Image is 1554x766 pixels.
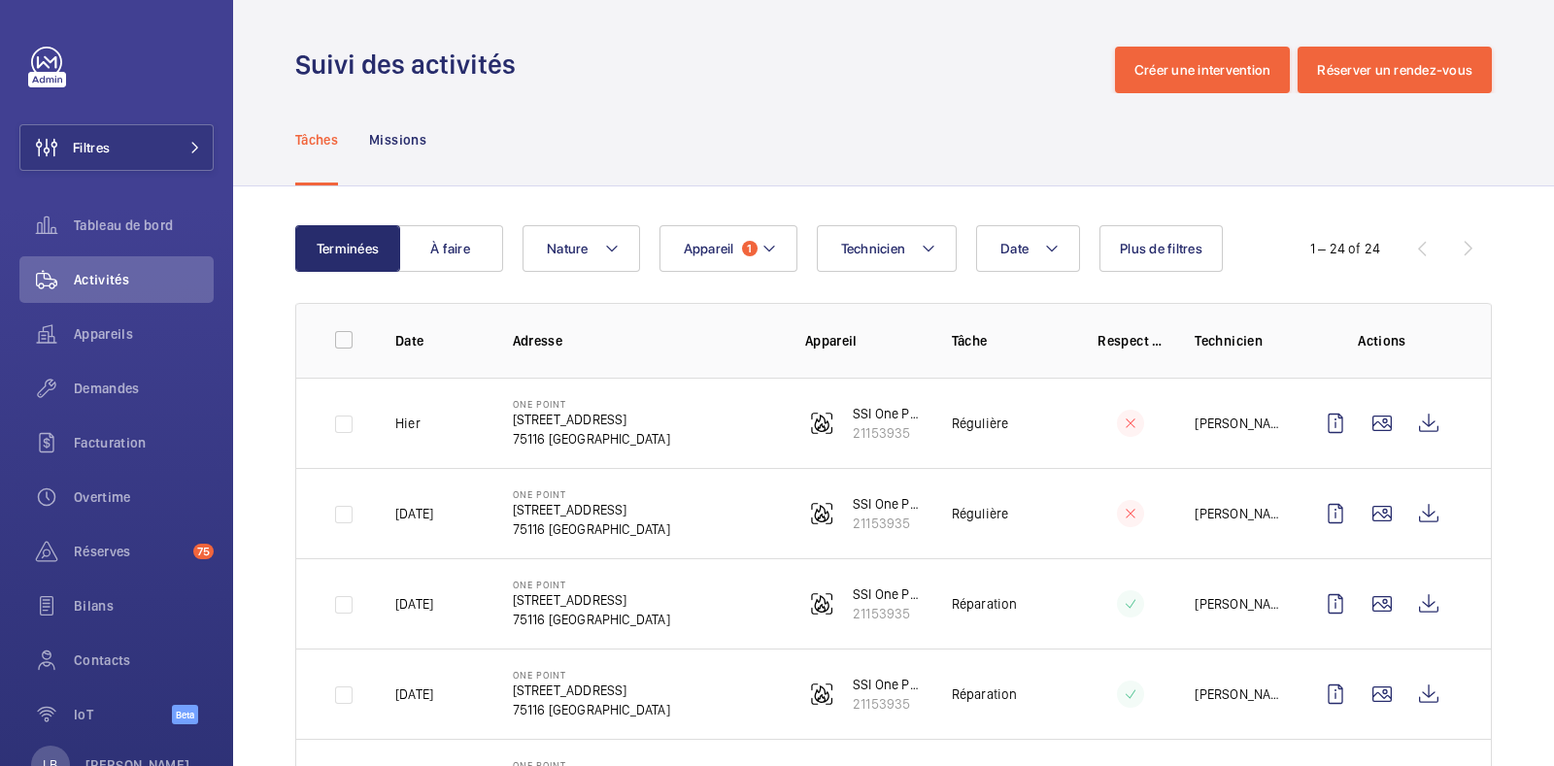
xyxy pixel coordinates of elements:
span: Réserves [74,542,186,561]
p: Actions [1312,331,1452,350]
p: 21153935 [853,604,921,623]
p: Réparation [952,684,1018,704]
p: ONE POINT [513,669,670,681]
button: Date [976,225,1080,272]
p: ONE POINT [513,579,670,590]
p: SSI One Point [853,494,921,514]
p: ONE POINT [513,488,670,500]
p: 75116 [GEOGRAPHIC_DATA] [513,700,670,719]
p: [PERSON_NAME] [1195,594,1281,614]
p: Régulière [952,414,1009,433]
p: [PERSON_NAME] [1195,414,1281,433]
p: ONE POINT [513,398,670,410]
p: 21153935 [853,694,921,714]
p: 75116 [GEOGRAPHIC_DATA] [513,429,670,449]
button: À faire [398,225,503,272]
p: [STREET_ADDRESS] [513,410,670,429]
span: Appareil [684,241,734,256]
button: Plus de filtres [1099,225,1223,272]
h1: Suivi des activités [295,47,527,83]
span: Beta [172,705,198,724]
p: SSI One Point [853,404,921,423]
p: [STREET_ADDRESS] [513,590,670,610]
img: fire_alarm.svg [810,502,833,525]
p: [DATE] [395,684,433,704]
button: Nature [523,225,640,272]
p: 21153935 [853,514,921,533]
span: 1 [742,241,758,256]
button: Réserver un rendez-vous [1298,47,1492,93]
p: Technicien [1195,331,1281,350]
span: IoT [74,705,172,724]
span: Demandes [74,379,214,398]
p: Missions [369,130,426,150]
span: Plus de filtres [1120,241,1202,256]
img: fire_alarm.svg [810,412,833,435]
p: [STREET_ADDRESS] [513,500,670,519]
p: Adresse [513,331,774,350]
p: 75116 [GEOGRAPHIC_DATA] [513,610,670,629]
p: [DATE] [395,504,433,523]
p: Hier [395,414,421,433]
span: Bilans [74,596,214,616]
button: Filtres [19,124,214,171]
img: fire_alarm.svg [810,592,833,616]
div: 1 – 24 of 24 [1310,239,1380,258]
p: 75116 [GEOGRAPHIC_DATA] [513,519,670,539]
p: [STREET_ADDRESS] [513,681,670,700]
button: Technicien [817,225,958,272]
span: Tableau de bord [74,216,214,235]
button: Créer une intervention [1115,47,1291,93]
p: Date [395,331,482,350]
p: Régulière [952,504,1009,523]
span: Facturation [74,433,214,452]
span: Contacts [74,650,214,670]
p: Réparation [952,594,1018,614]
img: fire_alarm.svg [810,683,833,706]
span: Technicien [841,241,906,256]
button: Terminées [295,225,400,272]
span: Nature [547,241,589,256]
p: 21153935 [853,423,921,443]
p: Tâche [952,331,1067,350]
p: SSI One Point [853,584,921,604]
span: Date [1000,241,1029,256]
span: Appareils [74,324,214,344]
p: Respect délai [1098,331,1164,350]
span: 75 [193,544,214,559]
p: Appareil [805,331,921,350]
button: Appareil1 [659,225,797,272]
p: [PERSON_NAME] [1195,504,1281,523]
p: SSI One Point [853,675,921,694]
p: [PERSON_NAME] [1195,684,1281,704]
p: [DATE] [395,594,433,614]
span: Activités [74,270,214,289]
p: Tâches [295,130,338,150]
span: Filtres [73,138,110,157]
span: Overtime [74,487,214,507]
